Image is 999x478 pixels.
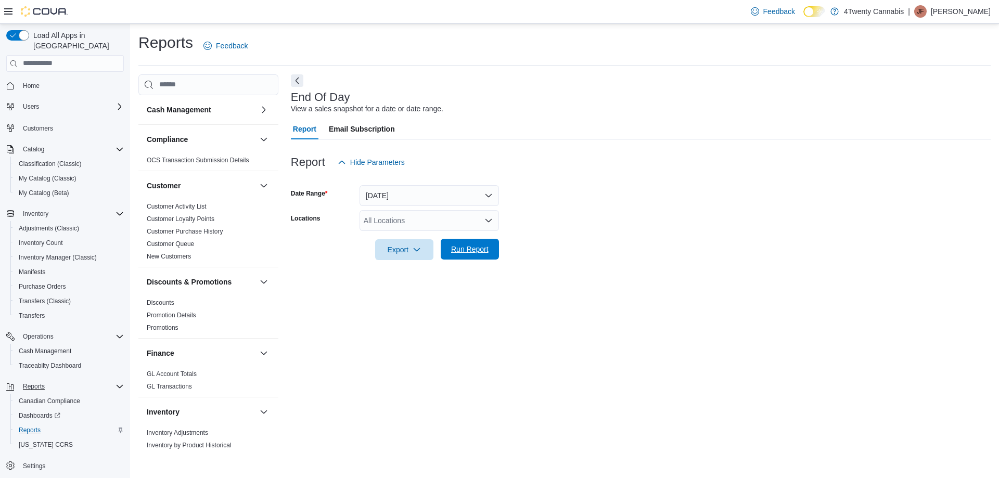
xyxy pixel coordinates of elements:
a: Inventory by Product Historical [147,442,232,449]
span: [US_STATE] CCRS [19,441,73,449]
button: Traceabilty Dashboard [10,358,128,373]
h3: Report [291,156,325,169]
span: Feedback [763,6,795,17]
a: Traceabilty Dashboard [15,359,85,372]
h3: Cash Management [147,105,211,115]
button: Run Report [441,239,499,260]
button: Operations [19,330,58,343]
button: Open list of options [484,216,493,225]
span: Manifests [15,266,124,278]
button: My Catalog (Classic) [10,171,128,186]
span: Inventory [23,210,48,218]
span: Inventory by Product Historical [147,441,232,449]
button: Compliance [147,134,255,145]
a: Inventory Adjustments [147,429,208,436]
span: Inventory Adjustments [147,429,208,437]
button: Inventory [2,206,128,221]
span: My Catalog (Beta) [15,187,124,199]
span: Transfers (Classic) [15,295,124,307]
a: Promotion Details [147,312,196,319]
button: Finance [258,347,270,359]
span: Users [19,100,124,113]
a: New Customers [147,253,191,260]
button: Classification (Classic) [10,157,128,171]
button: Canadian Compliance [10,394,128,408]
h3: Customer [147,180,181,191]
button: Discounts & Promotions [258,276,270,288]
span: Manifests [19,268,45,276]
span: Inventory Count [19,239,63,247]
span: Traceabilty Dashboard [19,361,81,370]
a: Customer Activity List [147,203,207,210]
a: Customer Queue [147,240,194,248]
button: Next [291,74,303,87]
button: [US_STATE] CCRS [10,437,128,452]
a: My Catalog (Beta) [15,187,73,199]
div: View a sales snapshot for a date or date range. [291,104,443,114]
span: Cash Management [19,347,71,355]
button: Cash Management [147,105,255,115]
span: Reports [23,382,45,391]
button: Inventory Count [10,236,128,250]
span: My Catalog (Beta) [19,189,69,197]
h3: End Of Day [291,91,350,104]
span: Inventory Manager (Classic) [19,253,97,262]
span: Customers [23,124,53,133]
a: Transfers (Classic) [15,295,75,307]
span: Home [19,79,124,92]
span: Inventory Count Details [147,454,212,462]
span: New Customers [147,252,191,261]
div: Customer [138,200,278,267]
span: Adjustments (Classic) [15,222,124,235]
span: Canadian Compliance [15,395,124,407]
a: Customer Loyalty Points [147,215,214,223]
span: Catalog [19,143,124,156]
button: Reports [2,379,128,394]
button: Manifests [10,265,128,279]
span: Transfers (Classic) [19,297,71,305]
span: Hide Parameters [350,157,405,167]
button: Reports [10,423,128,437]
span: Operations [23,332,54,341]
div: Jacqueline Francis [914,5,927,18]
a: Canadian Compliance [15,395,84,407]
button: Inventory [19,208,53,220]
span: Email Subscription [329,119,395,139]
h1: Reports [138,32,193,53]
button: Transfers [10,308,128,323]
button: Hide Parameters [334,152,409,173]
a: Inventory Manager (Classic) [15,251,101,264]
span: Purchase Orders [19,282,66,291]
button: Customer [147,180,255,191]
a: Customers [19,122,57,135]
a: GL Account Totals [147,370,197,378]
span: Canadian Compliance [19,397,80,405]
a: Feedback [199,35,252,56]
h3: Inventory [147,407,180,417]
span: Promotion Details [147,311,196,319]
button: Inventory Manager (Classic) [10,250,128,265]
p: | [908,5,910,18]
span: Settings [23,462,45,470]
button: Adjustments (Classic) [10,221,128,236]
span: Catalog [23,145,44,153]
span: Report [293,119,316,139]
button: Finance [147,348,255,358]
p: 4Twenty Cannabis [844,5,904,18]
label: Locations [291,214,321,223]
button: Inventory [258,406,270,418]
a: [US_STATE] CCRS [15,438,77,451]
span: Transfers [19,312,45,320]
a: Promotions [147,324,178,331]
button: [DATE] [360,185,499,206]
img: Cova [21,6,68,17]
button: Transfers (Classic) [10,294,128,308]
span: Inventory Manager (Classic) [15,251,124,264]
a: Adjustments (Classic) [15,222,83,235]
button: Catalog [2,142,128,157]
a: GL Transactions [147,383,192,390]
button: Discounts & Promotions [147,277,255,287]
button: Users [19,100,43,113]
